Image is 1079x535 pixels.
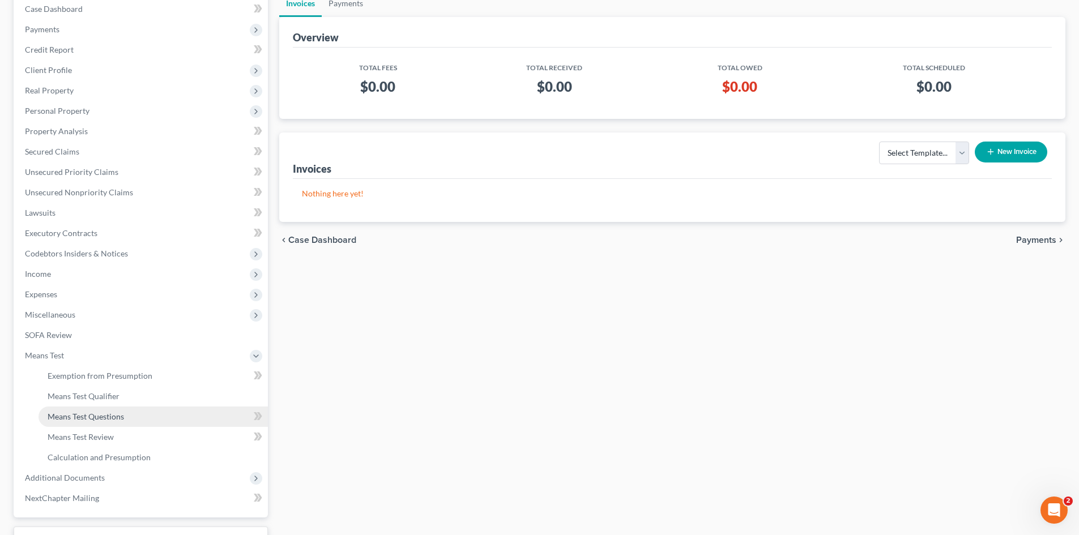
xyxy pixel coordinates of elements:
span: Client Profile [25,65,72,75]
th: Total Scheduled [825,57,1043,73]
a: Executory Contracts [16,223,268,243]
span: NextChapter Mailing [25,493,99,503]
span: 2 [1064,497,1073,506]
span: Executory Contracts [25,228,97,238]
span: Means Test Qualifier [48,391,120,401]
span: Personal Property [25,106,89,115]
p: Nothing here yet! [302,188,1043,199]
button: New Invoice [975,142,1047,162]
span: Means Test [25,350,64,360]
iframe: Intercom live chat [1040,497,1068,524]
a: NextChapter Mailing [16,488,268,508]
span: Means Test Questions [48,412,124,421]
span: Property Analysis [25,126,88,136]
a: Lawsuits [16,203,268,223]
th: Total Fees [302,57,454,73]
span: Secured Claims [25,147,79,156]
button: Payments chevron_right [1016,236,1065,245]
span: Income [25,269,51,279]
th: Total Owed [655,57,825,73]
a: Secured Claims [16,142,268,162]
h3: $0.00 [311,78,445,96]
a: Calculation and Presumption [39,447,268,468]
a: SOFA Review [16,325,268,345]
h3: $0.00 [834,78,1034,96]
span: Real Property [25,85,74,95]
span: Case Dashboard [288,236,356,245]
span: Unsecured Priority Claims [25,167,118,177]
span: Miscellaneous [25,310,75,319]
span: SOFA Review [25,330,72,340]
i: chevron_right [1056,236,1065,245]
span: Means Test Review [48,432,114,442]
th: Total Received [454,57,655,73]
span: Payments [1016,236,1056,245]
div: Overview [293,31,339,44]
span: Payments [25,24,59,34]
a: Unsecured Nonpriority Claims [16,182,268,203]
span: Expenses [25,289,57,299]
a: Exemption from Presumption [39,366,268,386]
span: Exemption from Presumption [48,371,152,380]
a: Credit Report [16,40,268,60]
a: Means Test Questions [39,406,268,427]
span: Additional Documents [25,473,105,482]
span: Case Dashboard [25,4,83,14]
a: Means Test Review [39,427,268,447]
span: Lawsuits [25,208,56,217]
span: Codebtors Insiders & Notices [25,249,128,258]
span: Unsecured Nonpriority Claims [25,187,133,197]
a: Unsecured Priority Claims [16,162,268,182]
a: Means Test Qualifier [39,386,268,406]
i: chevron_left [279,236,288,245]
div: Invoices [293,162,331,176]
span: Credit Report [25,45,74,54]
span: Calculation and Presumption [48,452,151,462]
h3: $0.00 [463,78,646,96]
a: Property Analysis [16,121,268,142]
h3: $0.00 [664,78,816,96]
button: chevron_left Case Dashboard [279,236,356,245]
